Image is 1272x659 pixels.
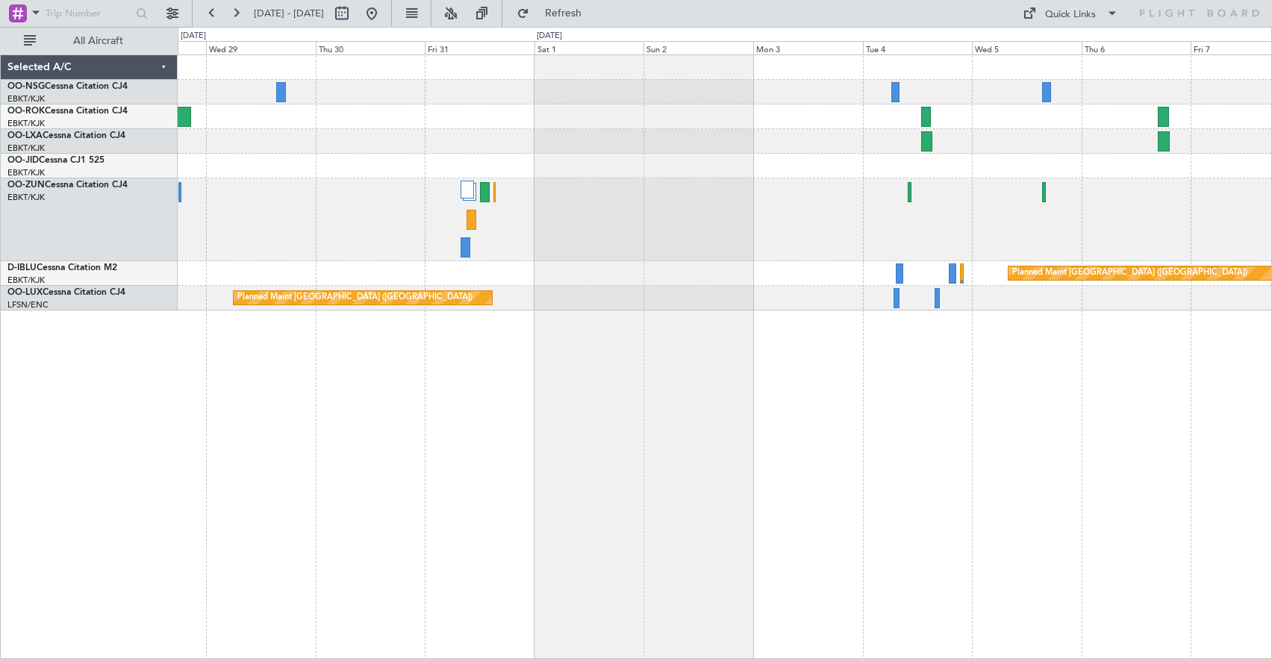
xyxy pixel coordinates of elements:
span: OO-NSG [7,82,45,91]
a: EBKT/KJK [7,118,45,129]
div: Quick Links [1045,7,1096,22]
span: OO-JID [7,156,39,165]
div: Thu 30 [316,41,425,54]
a: D-IBLUCessna Citation M2 [7,263,117,272]
a: OO-LXACessna Citation CJ4 [7,131,125,140]
div: Fri 31 [425,41,534,54]
span: D-IBLU [7,263,37,272]
a: EBKT/KJK [7,93,45,104]
input: Trip Number [46,2,131,25]
span: OO-LUX [7,288,43,297]
span: OO-ZUN [7,181,45,190]
div: Planned Maint [GEOGRAPHIC_DATA] ([GEOGRAPHIC_DATA]) [237,287,473,309]
a: OO-ROKCessna Citation CJ4 [7,107,128,116]
a: OO-ZUNCessna Citation CJ4 [7,181,128,190]
div: [DATE] [537,30,562,43]
button: Refresh [510,1,599,25]
a: OO-LUXCessna Citation CJ4 [7,288,125,297]
a: EBKT/KJK [7,275,45,286]
div: Sat 1 [534,41,644,54]
div: Wed 5 [972,41,1082,54]
button: All Aircraft [16,29,162,53]
div: [DATE] [181,30,206,43]
div: Wed 29 [206,41,316,54]
a: EBKT/KJK [7,192,45,203]
div: Thu 6 [1082,41,1191,54]
a: OO-JIDCessna CJ1 525 [7,156,105,165]
div: Planned Maint [GEOGRAPHIC_DATA] ([GEOGRAPHIC_DATA]) [1012,262,1247,284]
span: Refresh [532,8,595,19]
div: Sun 2 [643,41,753,54]
a: EBKT/KJK [7,167,45,178]
a: EBKT/KJK [7,143,45,154]
a: OO-NSGCessna Citation CJ4 [7,82,128,91]
div: Tue 4 [863,41,973,54]
button: Quick Links [1015,1,1126,25]
span: All Aircraft [39,36,158,46]
a: LFSN/ENC [7,299,49,310]
span: OO-LXA [7,131,43,140]
span: OO-ROK [7,107,45,116]
span: [DATE] - [DATE] [254,7,324,20]
div: Mon 3 [753,41,863,54]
